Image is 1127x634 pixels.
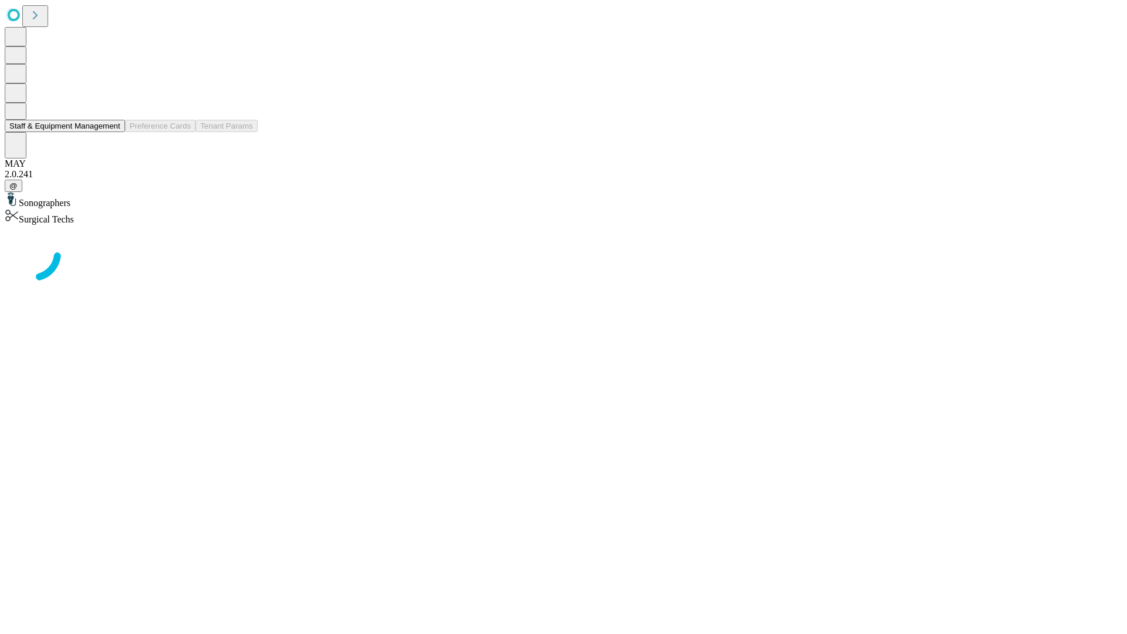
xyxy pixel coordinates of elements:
[195,120,258,132] button: Tenant Params
[5,192,1122,208] div: Sonographers
[125,120,195,132] button: Preference Cards
[9,181,18,190] span: @
[5,169,1122,180] div: 2.0.241
[5,120,125,132] button: Staff & Equipment Management
[5,180,22,192] button: @
[5,158,1122,169] div: MAY
[5,208,1122,225] div: Surgical Techs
